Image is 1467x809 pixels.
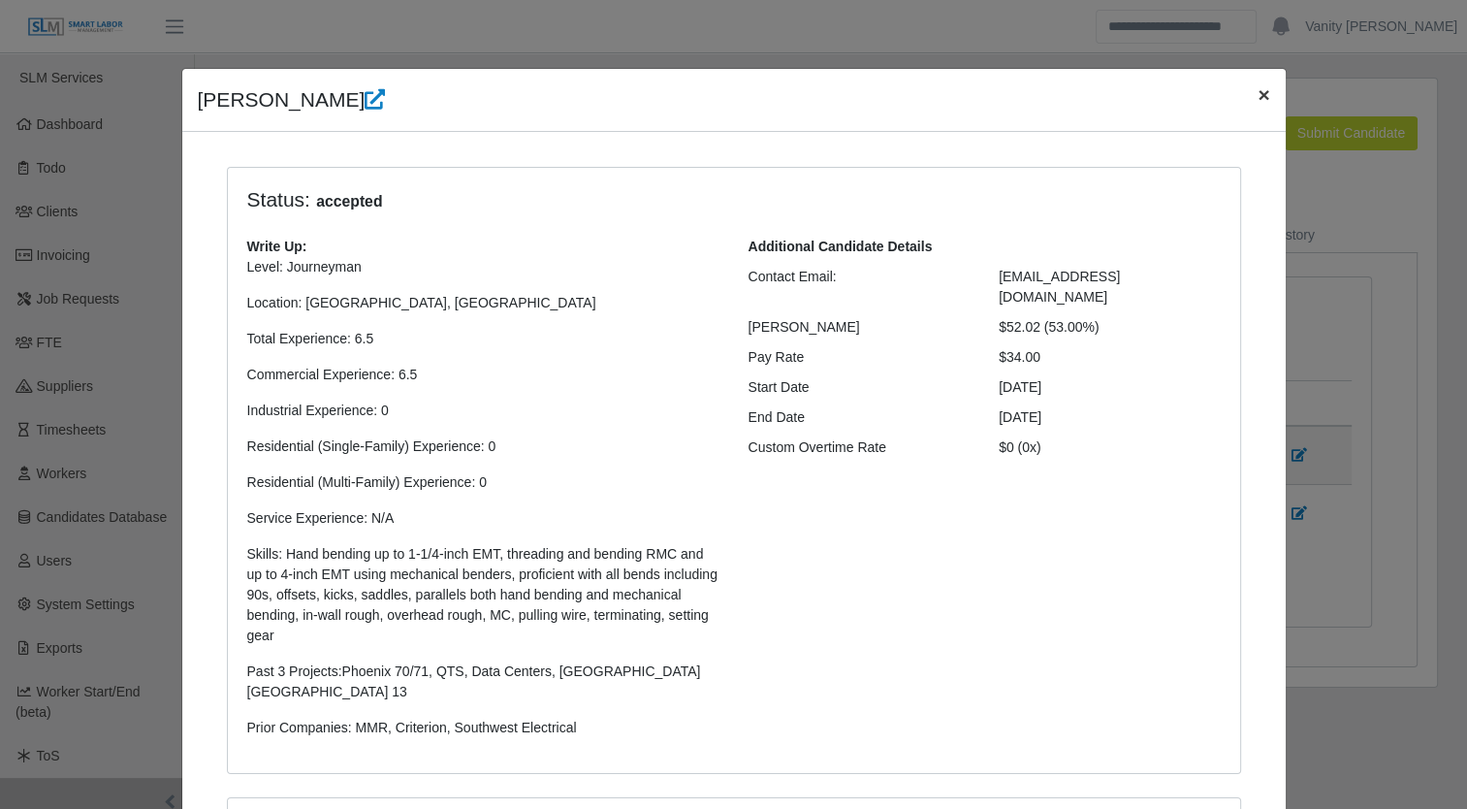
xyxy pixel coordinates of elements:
div: Custom Overtime Rate [734,437,985,458]
div: $34.00 [984,347,1235,368]
p: Residential (Single-Family) Experience: 0 [247,437,719,457]
span: × [1258,83,1269,106]
div: End Date [734,407,985,428]
div: Start Date [734,377,985,398]
div: $52.02 (53.00%) [984,317,1235,338]
p: Skills: Hand bending up to 1-1/4-inch EMT, threading and bending RMC and up to 4-inch EMT using m... [247,544,719,646]
span: accepted [310,190,389,213]
div: Pay Rate [734,347,985,368]
div: [PERSON_NAME] [734,317,985,338]
b: Write Up: [247,239,307,254]
div: Contact Email: [734,267,985,307]
p: Level: Journeyman [247,257,719,277]
span: [DATE] [999,409,1041,425]
p: Prior Companies: MMR, Criterion, Southwest Electrical [247,718,719,738]
h4: [PERSON_NAME] [198,84,386,115]
b: Additional Candidate Details [749,239,933,254]
span: $0 (0x) [999,439,1041,455]
p: Past 3 Projects:Phoenix 70/71, QTS, Data Centers, [GEOGRAPHIC_DATA] [GEOGRAPHIC_DATA] 13 [247,662,719,702]
p: Industrial Experience: 0 [247,401,719,421]
p: Commercial Experience: 6.5 [247,365,719,385]
span: [EMAIL_ADDRESS][DOMAIN_NAME] [999,269,1120,305]
p: Residential (Multi-Family) Experience: 0 [247,472,719,493]
p: Location: [GEOGRAPHIC_DATA], [GEOGRAPHIC_DATA] [247,293,719,313]
button: Close [1242,69,1285,120]
div: [DATE] [984,377,1235,398]
h4: Status: [247,187,971,213]
p: Total Experience: 6.5 [247,329,719,349]
p: Service Experience: N/A [247,508,719,529]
